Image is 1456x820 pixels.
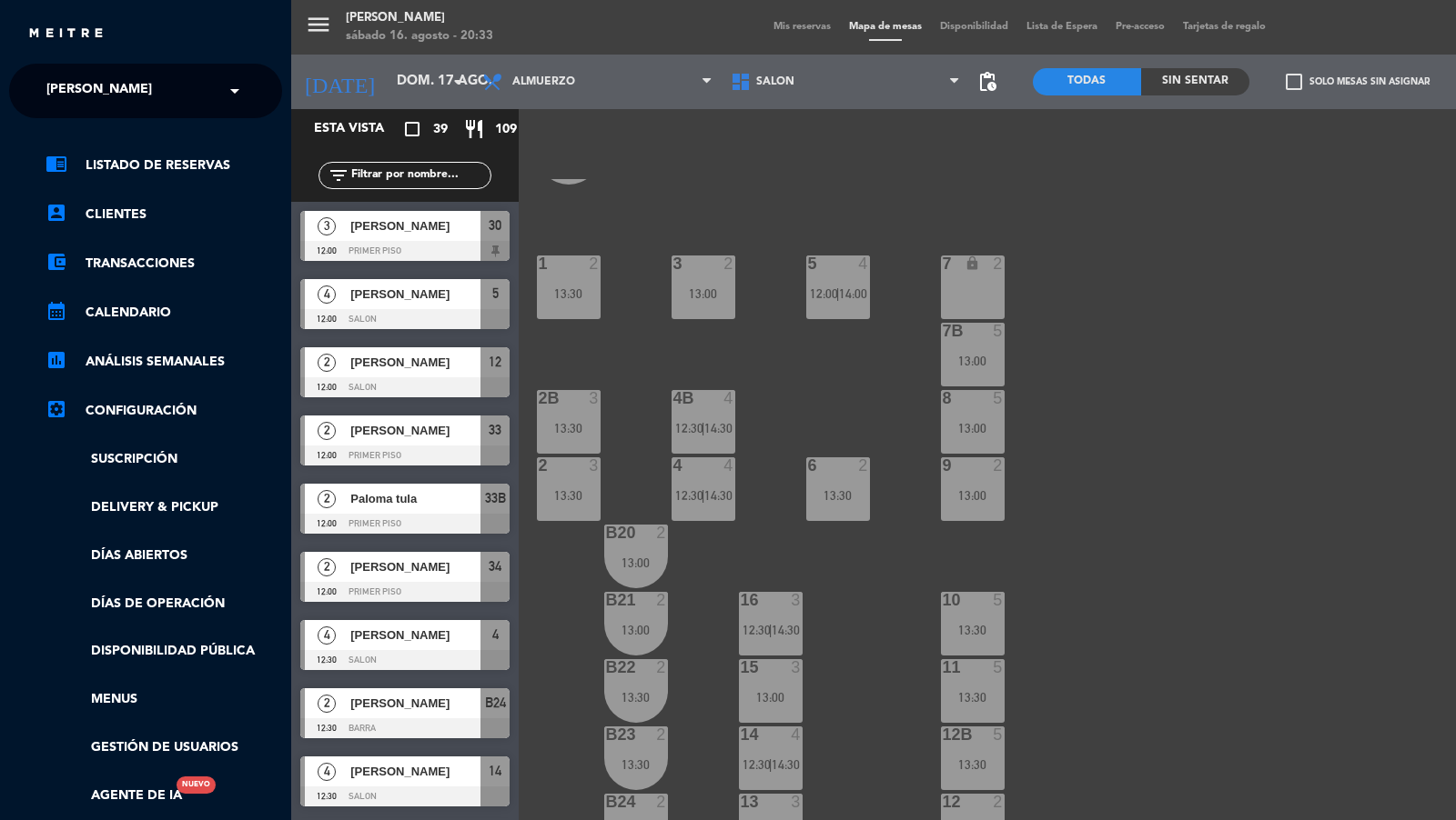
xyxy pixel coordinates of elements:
[495,119,517,140] span: 109
[350,489,480,508] span: Paloma tula
[45,349,67,371] i: assessment
[45,351,282,373] a: assessmentANÁLISIS SEMANALES
[350,285,480,304] span: [PERSON_NAME]
[46,72,152,110] span: [PERSON_NAME]
[489,760,501,782] span: 14
[318,695,336,713] span: 2
[463,118,485,140] i: restaurant
[45,594,282,615] a: Días de Operación
[350,625,480,645] span: [PERSON_NAME]
[45,785,182,806] a: Agente de IANuevo
[328,165,349,186] i: filter_list
[489,351,501,373] span: 12
[489,555,501,577] span: 34
[45,545,282,566] a: Días abiertos
[318,354,336,372] span: 2
[45,302,282,324] a: calendar_monthCalendario
[349,165,490,185] input: Filtrar por nombre...
[45,155,282,176] a: chrome_reader_modeListado de Reservas
[318,217,336,235] span: 3
[45,641,282,662] a: Disponibilidad pública
[350,762,480,781] span: [PERSON_NAME]
[485,692,506,714] span: B24
[489,215,501,236] span: 30
[489,419,501,441] span: 33
[45,251,67,273] i: account_balance_wallet
[45,449,282,470] a: Suscripción
[318,490,336,508] span: 2
[45,204,282,225] a: account_boxClientes
[27,27,105,41] img: MEITRE
[485,487,506,509] span: 33B
[401,118,423,140] i: crop_square
[976,71,998,93] span: pending_actions
[318,422,336,440] span: 2
[300,118,422,140] div: Esta vista
[350,421,480,440] span: [PERSON_NAME]
[45,153,67,175] i: chrome_reader_mode
[45,400,282,422] a: Configuración
[318,558,336,576] span: 2
[45,253,282,275] a: account_balance_walletTransacciones
[318,763,336,781] span: 4
[318,626,336,645] span: 4
[492,624,499,645] span: 4
[45,202,67,224] i: account_box
[492,283,499,305] span: 5
[45,398,67,420] i: settings_applications
[45,737,282,758] a: Gestión de usuarios
[350,694,480,713] span: [PERSON_NAME]
[350,216,480,235] span: [PERSON_NAME]
[45,689,282,710] a: Menus
[350,557,480,576] span: [PERSON_NAME]
[45,497,282,518] a: Delivery & Pickup
[45,300,67,322] i: calendar_month
[350,353,480,372] span: [PERSON_NAME]
[318,285,336,304] span: 4
[177,776,216,794] div: Nuevo
[433,119,448,140] span: 39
